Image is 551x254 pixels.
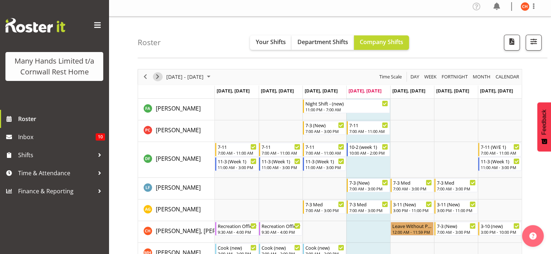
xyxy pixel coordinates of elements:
[18,168,94,178] span: Time & Attendance
[478,222,521,236] div: Hannecart, Charline"s event - 3-10 (new) Begin From Sunday, October 5, 2025 at 3:00:00 PM GMT+13:...
[156,126,201,134] a: [PERSON_NAME]
[156,126,201,134] span: [PERSON_NAME]
[164,69,215,85] div: Sep 29 - Oct 05, 2025
[347,143,390,156] div: Fairbrother, Deborah"s event - 10-2 (week 1) Begin From Thursday, October 2, 2025 at 10:00:00 AM ...
[138,142,215,178] td: Fairbrother, Deborah resource
[526,35,542,51] button: Filter Shifts
[349,143,388,150] div: 10-2 (week 1)
[138,221,215,243] td: Hannecart, Charline resource
[305,100,388,107] div: Night Shift - (new)
[480,87,513,94] span: [DATE], [DATE]
[218,222,256,229] div: Recreation Officer
[481,222,519,229] div: 3-10 (new)
[156,205,201,213] span: [PERSON_NAME]
[156,183,201,192] a: [PERSON_NAME]
[437,229,476,235] div: 7:00 AM - 3:00 PM
[262,229,300,235] div: 9:30 AM - 4:00 PM
[138,178,215,199] td: Flynn, Leeane resource
[305,107,388,112] div: 11:00 PM - 7:00 AM
[393,207,432,213] div: 3:00 PM - 11:00 PM
[504,35,520,51] button: Download a PDF of the roster according to the set date range.
[441,72,468,81] span: Fortnight
[151,69,164,85] div: next period
[423,72,437,81] span: Week
[349,179,388,186] div: 7-3 (New)
[292,35,354,50] button: Department Shifts
[215,222,258,236] div: Hannecart, Charline"s event - Recreation Officer Begin From Monday, September 29, 2025 at 9:30:00...
[423,72,438,81] button: Timeline Week
[436,87,469,94] span: [DATE], [DATE]
[378,72,403,81] button: Time Scale
[348,87,381,94] span: [DATE], [DATE]
[481,143,519,150] div: 7-11 (W/E 1)
[305,207,344,213] div: 7:00 AM - 3:00 PM
[392,229,432,235] div: 12:00 AM - 11:59 PM
[305,158,344,165] div: 11-3 (Week 1)
[347,200,390,214] div: Galvez, Angeline"s event - 7-3 Med Begin From Thursday, October 2, 2025 at 7:00:00 AM GMT+13:00 E...
[259,143,302,156] div: Fairbrother, Deborah"s event - 7-11 Begin From Tuesday, September 30, 2025 at 7:00:00 AM GMT+13:0...
[349,121,388,129] div: 7-11
[437,201,476,208] div: 3-11 (New)
[18,186,94,197] span: Finance & Reporting
[262,222,300,229] div: Recreation Officer
[472,72,492,81] button: Timeline Month
[153,72,163,81] button: Next
[541,109,547,135] span: Feedback
[156,104,201,112] span: [PERSON_NAME]
[305,164,344,170] div: 11:00 AM - 3:00 PM
[138,38,161,47] h4: Roster
[437,179,476,186] div: 7-3 Med
[5,18,65,33] img: Rosterit website logo
[472,72,491,81] span: Month
[156,227,249,235] span: [PERSON_NAME], [PERSON_NAME]
[391,178,434,192] div: Flynn, Leeane"s event - 7-3 Med Begin From Friday, October 3, 2025 at 7:00:00 AM GMT+13:00 Ends A...
[138,199,215,221] td: Galvez, Angeline resource
[138,99,215,120] td: Adams, Fran resource
[393,201,432,208] div: 3-11 (New)
[481,164,519,170] div: 11:00 AM - 3:00 PM
[521,2,529,11] img: charline-hannecart11694.jpg
[215,157,258,171] div: Fairbrother, Deborah"s event - 11-3 (Week 1) Begin From Monday, September 29, 2025 at 11:00:00 AM...
[393,186,432,191] div: 7:00 AM - 3:00 PM
[305,150,344,156] div: 7:00 AM - 11:00 AM
[391,200,434,214] div: Galvez, Angeline"s event - 3-11 (New) Begin From Friday, October 3, 2025 at 3:00:00 PM GMT+13:00 ...
[537,102,551,151] button: Feedback - Show survey
[481,229,519,235] div: 3:00 PM - 10:00 PM
[141,72,150,81] button: Previous
[218,150,256,156] div: 7:00 AM - 11:00 AM
[347,121,390,135] div: Chand, Pretika"s event - 7-11 Begin From Thursday, October 2, 2025 at 7:00:00 AM GMT+13:00 Ends A...
[392,222,432,229] div: Leave Without Pay
[250,35,292,50] button: Your Shifts
[18,113,105,124] span: Roster
[305,128,344,134] div: 7:00 AM - 3:00 PM
[437,207,476,213] div: 3:00 PM - 11:00 PM
[259,222,302,236] div: Hannecart, Charline"s event - Recreation Officer Begin From Tuesday, September 30, 2025 at 9:30:0...
[495,72,520,81] span: calendar
[494,72,521,81] button: Month
[218,143,256,150] div: 7-11
[393,179,432,186] div: 7-3 Med
[305,244,344,251] div: Cook (new)
[349,201,388,208] div: 7-3 Med
[262,244,300,251] div: Cook (new)
[410,72,420,81] span: Day
[481,158,519,165] div: 11-3 (Week 1)
[261,87,294,94] span: [DATE], [DATE]
[262,150,300,156] div: 7:00 AM - 11:00 AM
[156,227,249,235] a: [PERSON_NAME], [PERSON_NAME]
[354,35,409,50] button: Company Shifts
[478,143,521,156] div: Fairbrother, Deborah"s event - 7-11 (W/E 1) Begin From Sunday, October 5, 2025 at 7:00:00 AM GMT+...
[215,143,258,156] div: Fairbrother, Deborah"s event - 7-11 Begin From Monday, September 29, 2025 at 7:00:00 AM GMT+13:00...
[156,154,201,163] a: [PERSON_NAME]
[217,87,250,94] span: [DATE], [DATE]
[434,178,477,192] div: Flynn, Leeane"s event - 7-3 Med Begin From Saturday, October 4, 2025 at 7:00:00 AM GMT+13:00 Ends...
[262,158,300,165] div: 11-3 (Week 1)
[481,150,519,156] div: 7:00 AM - 11:00 AM
[392,87,425,94] span: [DATE], [DATE]
[156,104,201,113] a: [PERSON_NAME]
[437,222,476,229] div: 7-3 (New)
[379,72,402,81] span: Time Scale
[256,38,286,46] span: Your Shifts
[218,229,256,235] div: 9:30 AM - 4:00 PM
